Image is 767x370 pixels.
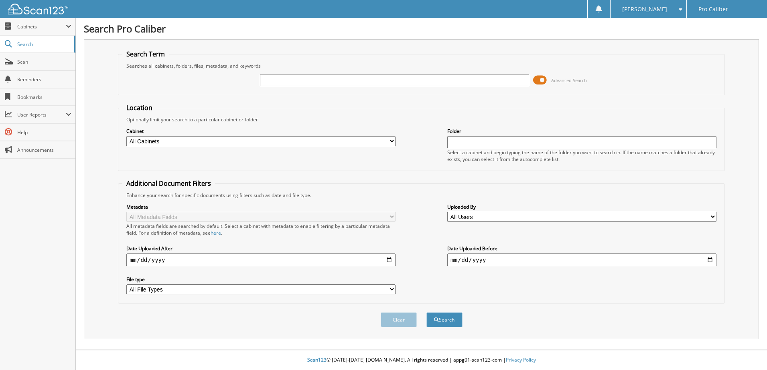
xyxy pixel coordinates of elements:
button: Search [426,312,463,327]
span: Scan123 [307,356,327,363]
label: Date Uploaded After [126,245,396,252]
div: Select a cabinet and begin typing the name of the folder you want to search in. If the name match... [447,149,716,163]
button: Clear [381,312,417,327]
span: Help [17,129,71,136]
div: Searches all cabinets, folders, files, metadata, and keywords [122,62,720,69]
a: Privacy Policy [506,356,536,363]
legend: Additional Document Filters [122,179,215,188]
span: Bookmarks [17,94,71,101]
span: Search [17,41,70,48]
input: start [126,253,396,266]
span: Cabinets [17,23,66,30]
label: Uploaded By [447,203,716,210]
span: Scan [17,58,71,65]
span: User Reports [17,111,66,118]
span: Reminders [17,76,71,83]
span: Advanced Search [551,77,587,83]
h1: Search Pro Caliber [84,22,759,35]
label: Cabinet [126,128,396,135]
label: Metadata [126,203,396,210]
div: All metadata fields are searched by default. Select a cabinet with metadata to enable filtering b... [126,223,396,236]
label: Folder [447,128,716,135]
input: end [447,253,716,266]
div: Enhance your search for specific documents using filters such as date and file type. [122,192,720,199]
label: Date Uploaded Before [447,245,716,252]
legend: Search Term [122,50,169,58]
span: Pro Caliber [698,7,728,12]
img: scan123-logo-white.svg [8,4,68,14]
a: here [211,229,221,236]
legend: Location [122,103,156,112]
div: © [DATE]-[DATE] [DOMAIN_NAME]. All rights reserved | appg01-scan123-com | [76,350,767,370]
span: Announcements [17,147,71,153]
span: [PERSON_NAME] [622,7,667,12]
label: File type [126,276,396,283]
div: Optionally limit your search to a particular cabinet or folder [122,116,720,123]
